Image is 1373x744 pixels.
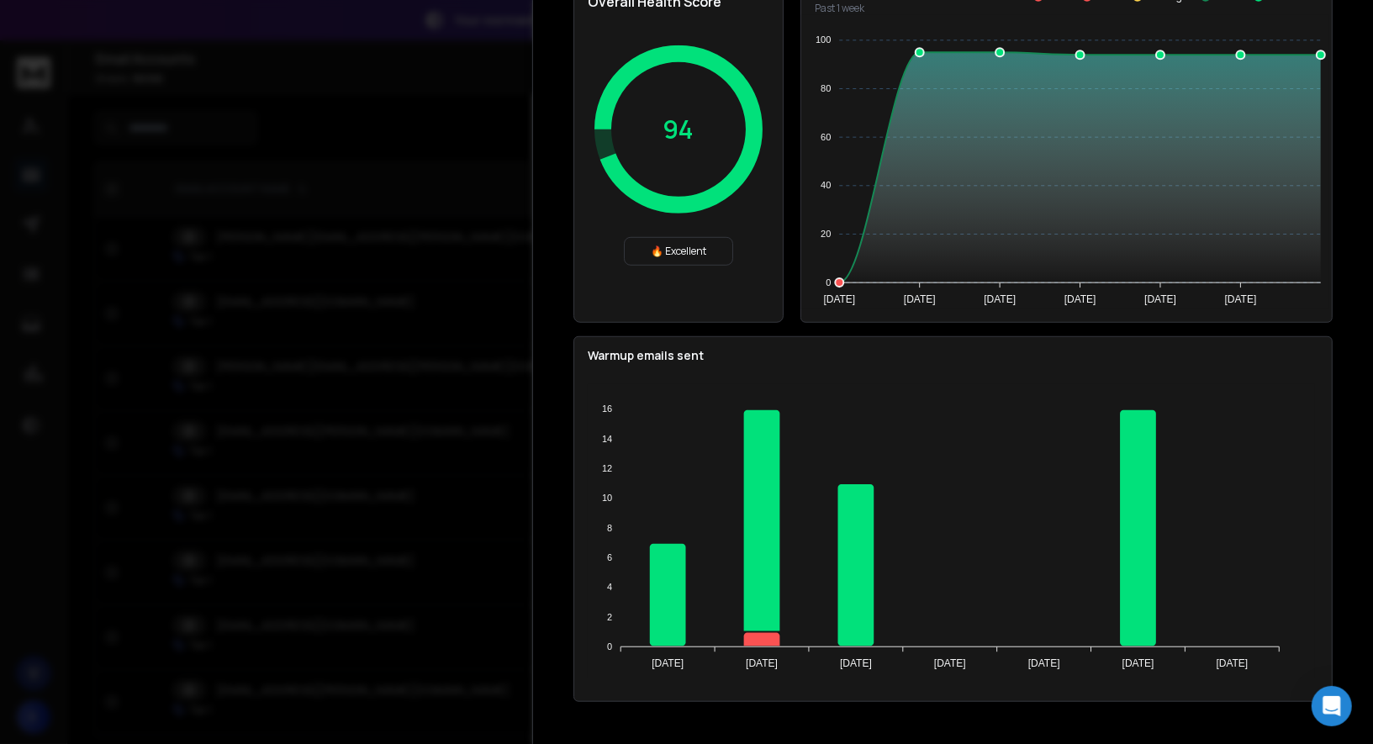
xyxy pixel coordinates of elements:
tspan: [DATE] [746,658,778,670]
tspan: 80 [821,83,831,93]
tspan: [DATE] [840,658,872,670]
p: Past 1 week [815,2,936,15]
tspan: 100 [816,35,831,45]
div: 🔥 Excellent [624,237,733,266]
tspan: [DATE] [1225,293,1257,305]
tspan: [DATE] [1064,293,1096,305]
p: Warmup emails sent [588,347,1318,364]
tspan: 8 [607,523,612,533]
p: 94 [663,114,694,145]
tspan: 4 [607,583,612,593]
tspan: [DATE] [984,293,1016,305]
tspan: 0 [826,277,831,288]
tspan: [DATE] [1028,658,1060,670]
tspan: 6 [607,552,612,562]
tspan: [DATE] [934,658,966,670]
tspan: 16 [602,404,612,414]
tspan: 2 [607,612,612,622]
tspan: 40 [821,181,831,191]
tspan: [DATE] [1144,293,1176,305]
tspan: [DATE] [904,293,936,305]
tspan: [DATE] [1122,658,1154,670]
tspan: 10 [602,493,612,504]
tspan: [DATE] [1217,658,1249,670]
tspan: 12 [602,463,612,473]
div: Open Intercom Messenger [1312,686,1352,726]
tspan: [DATE] [652,658,684,670]
tspan: 20 [821,229,831,239]
tspan: 60 [821,132,831,142]
tspan: 0 [607,641,612,652]
tspan: [DATE] [823,293,855,305]
tspan: 14 [602,434,612,444]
